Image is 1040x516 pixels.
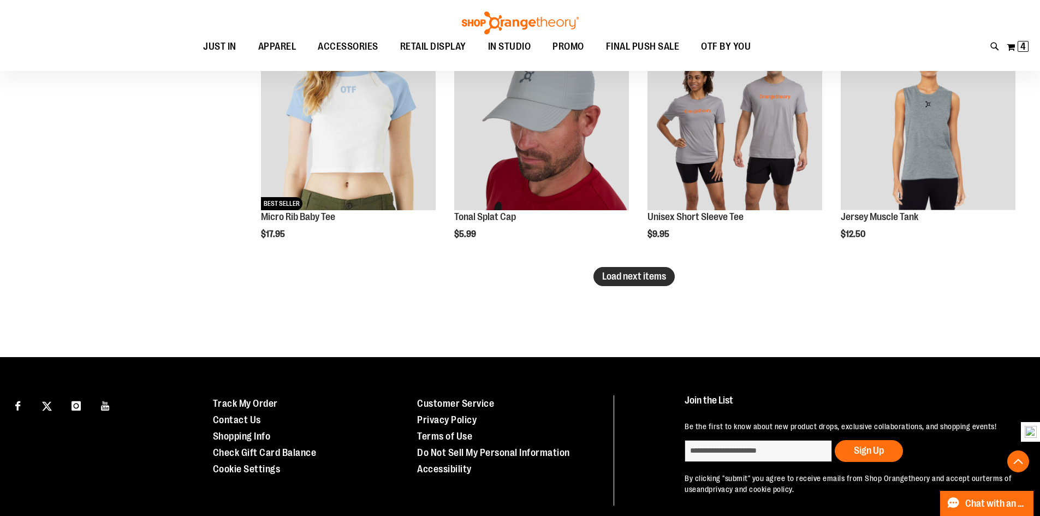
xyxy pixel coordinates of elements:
a: Product image for Grey Tonal Splat CapNEW [454,35,629,212]
a: IN STUDIO [477,34,542,60]
a: Jersey Muscle Tank [841,211,918,222]
span: APPAREL [258,34,296,59]
span: $5.99 [454,229,478,239]
p: By clicking "submit" you agree to receive emails from Shop Orangetheory and accept our and [685,473,1015,495]
a: Shopping Info [213,431,271,442]
span: Load next items [602,271,666,282]
a: Privacy Policy [417,414,477,425]
span: ACCESSORIES [318,34,378,59]
span: Sign Up [854,445,884,456]
span: BEST SELLER [261,197,302,210]
a: ACCESSORIES [307,34,389,60]
a: Visit our X page [38,395,57,414]
a: APPAREL [247,34,307,60]
img: Product image for Grey Tonal Splat Cap [454,35,629,210]
span: IN STUDIO [488,34,531,59]
a: terms of use [685,474,1012,494]
a: Unisex Short Sleeve TeeNEW [647,35,822,212]
a: Terms of Use [417,431,472,442]
span: $12.50 [841,229,867,239]
input: enter email [685,440,832,462]
a: Contact Us [213,414,261,425]
button: Sign Up [835,440,903,462]
span: $9.95 [647,229,671,239]
a: Visit our Instagram page [67,395,86,414]
h4: Join the List [685,395,1015,416]
img: Jersey Muscle Tank [841,35,1015,210]
a: RETAIL DISPLAY [389,34,477,60]
a: PROMO [542,34,595,60]
a: JUST IN [192,34,247,59]
a: Visit our Youtube page [96,395,115,414]
button: Chat with an Expert [940,491,1034,516]
span: OTF BY YOU [701,34,751,59]
span: RETAIL DISPLAY [400,34,466,59]
div: product [255,30,441,267]
a: Track My Order [213,398,278,409]
a: Jersey Muscle TankNEW [841,35,1015,212]
span: FINAL PUSH SALE [606,34,680,59]
span: JUST IN [203,34,236,59]
div: product [835,30,1021,267]
a: Customer Service [417,398,494,409]
a: Accessibility [417,464,472,475]
a: OTF BY YOU [690,34,762,60]
a: Do Not Sell My Personal Information [417,447,570,458]
a: Unisex Short Sleeve Tee [647,211,744,222]
div: product [642,30,828,267]
a: Visit our Facebook page [8,395,27,414]
a: privacy and cookie policy. [709,485,794,494]
span: PROMO [552,34,584,59]
span: Chat with an Expert [965,499,1027,509]
a: Micro Rib Baby Tee [261,211,335,222]
p: Be the first to know about new product drops, exclusive collaborations, and shopping events! [685,421,1015,432]
img: Twitter [42,401,52,411]
span: $17.95 [261,229,287,239]
a: Micro Rib Baby TeeNEWBEST SELLER [261,35,436,212]
button: Load next items [593,267,675,286]
a: FINAL PUSH SALE [595,34,691,60]
div: product [449,30,634,267]
button: Back To Top [1007,450,1029,472]
img: Micro Rib Baby Tee [261,35,436,210]
a: Check Gift Card Balance [213,447,317,458]
img: Shop Orangetheory [460,11,580,34]
a: Tonal Splat Cap [454,211,516,222]
a: Cookie Settings [213,464,281,475]
img: Unisex Short Sleeve Tee [647,35,822,210]
span: 4 [1020,41,1026,52]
